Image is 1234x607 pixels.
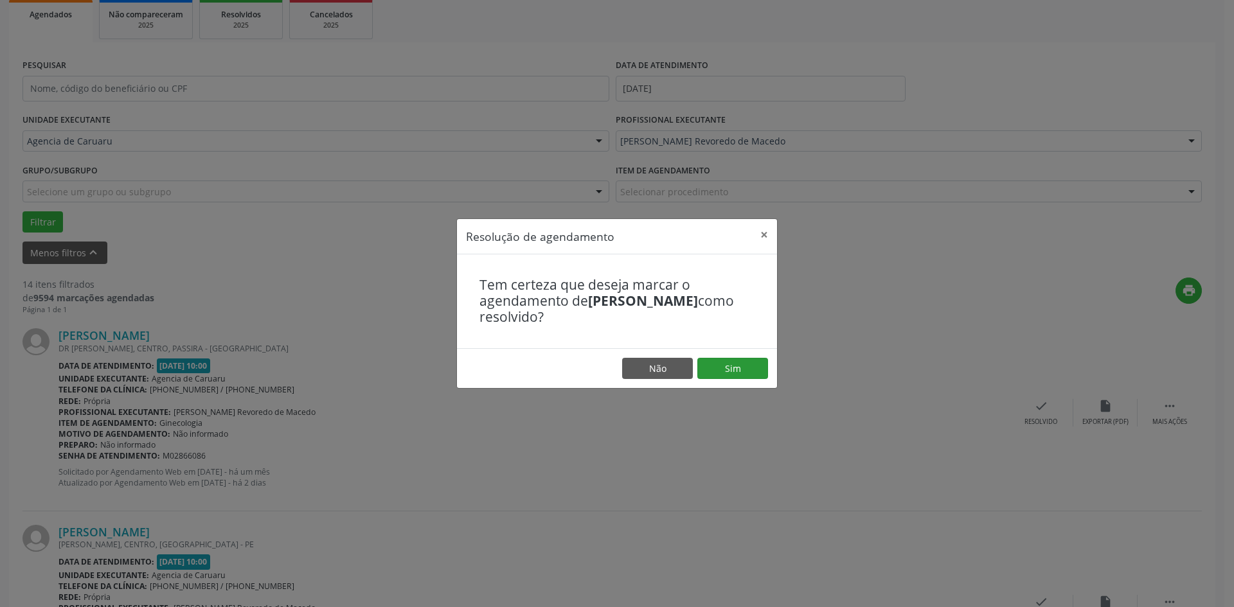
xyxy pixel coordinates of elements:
button: Não [622,358,693,380]
button: Sim [697,358,768,380]
button: Close [751,219,777,251]
h4: Tem certeza que deseja marcar o agendamento de como resolvido? [479,277,755,326]
h5: Resolução de agendamento [466,228,614,245]
b: [PERSON_NAME] [588,292,698,310]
